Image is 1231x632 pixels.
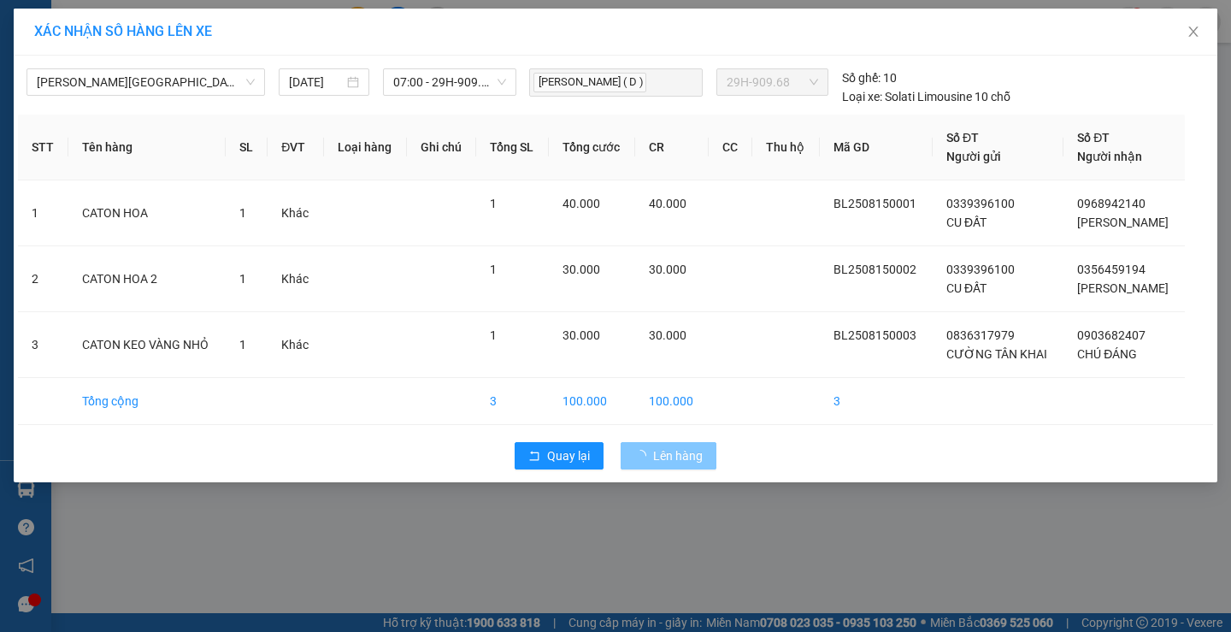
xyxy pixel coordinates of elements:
[946,131,979,145] span: Số ĐT
[1077,131,1110,145] span: Số ĐT
[15,56,121,97] div: CƯỜNG TÂN KHAI
[549,115,635,180] th: Tổng cước
[407,115,477,180] th: Ghi chú
[634,450,653,462] span: loading
[842,68,897,87] div: 10
[547,446,590,465] span: Quay lại
[842,68,881,87] span: Số ghế:
[18,115,68,180] th: STT
[1077,263,1146,276] span: 0356459194
[1077,328,1146,342] span: 0903682407
[239,272,246,286] span: 1
[946,281,987,295] span: CU ĐẤT
[68,180,226,246] td: CATON HOA
[68,312,226,378] td: CATON KEO VÀNG NHỎ
[1169,9,1217,56] button: Close
[833,263,916,276] span: BL2508150002
[946,216,987,229] span: CU ĐẤT
[490,328,497,342] span: 1
[820,115,933,180] th: Mã GD
[268,115,323,180] th: ĐVT
[34,23,212,39] span: XÁC NHẬN SỐ HÀNG LÊN XE
[1077,150,1142,163] span: Người nhận
[476,115,549,180] th: Tổng SL
[15,16,41,34] span: Gửi:
[562,263,600,276] span: 30.000
[393,69,506,95] span: 07:00 - 29H-909.68
[18,180,68,246] td: 1
[649,263,686,276] span: 30.000
[1187,25,1200,38] span: close
[562,328,600,342] span: 30.000
[946,263,1015,276] span: 0339396100
[68,378,226,425] td: Tổng cộng
[18,246,68,312] td: 2
[490,263,497,276] span: 1
[649,328,686,342] span: 30.000
[635,115,709,180] th: CR
[239,206,246,220] span: 1
[268,180,323,246] td: Khác
[752,115,820,180] th: Thu hộ
[946,197,1015,210] span: 0339396100
[133,15,250,56] div: VP Quận 5
[18,312,68,378] td: 3
[820,378,933,425] td: 3
[68,246,226,312] td: CATON HOA 2
[239,338,246,351] span: 1
[833,328,916,342] span: BL2508150003
[1077,347,1137,361] span: CHÚ ĐÁNG
[635,378,709,425] td: 100.000
[490,197,497,210] span: 1
[946,150,1001,163] span: Người gửi
[562,197,600,210] span: 40.000
[476,378,549,425] td: 3
[727,69,817,95] span: 29H-909.68
[226,115,268,180] th: SL
[549,378,635,425] td: 100.000
[533,73,646,92] span: [PERSON_NAME] ( D )
[37,69,255,95] span: Lộc Ninh - Hồ Chí Minh
[1077,197,1146,210] span: 0968942140
[133,56,250,76] div: CHÚ ĐÁNG
[1077,281,1169,295] span: [PERSON_NAME]
[1077,216,1169,229] span: [PERSON_NAME]
[515,442,604,470] button: rollbackQuay lại
[833,197,916,210] span: BL2508150001
[528,450,540,464] span: rollback
[842,87,882,106] span: Loại xe:
[68,115,226,180] th: Tên hàng
[324,115,407,180] th: Loại hàng
[289,73,345,92] input: 15/08/2025
[649,197,686,210] span: 40.000
[946,328,1015,342] span: 0836317979
[842,87,1010,106] div: Solati Limousine 10 chỗ
[15,15,121,56] div: VP Bình Long
[268,312,323,378] td: Khác
[653,446,703,465] span: Lên hàng
[621,442,716,470] button: Lên hàng
[709,115,752,180] th: CC
[268,246,323,312] td: Khác
[133,16,174,34] span: Nhận:
[946,347,1047,361] span: CƯỜNG TÂN KHAI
